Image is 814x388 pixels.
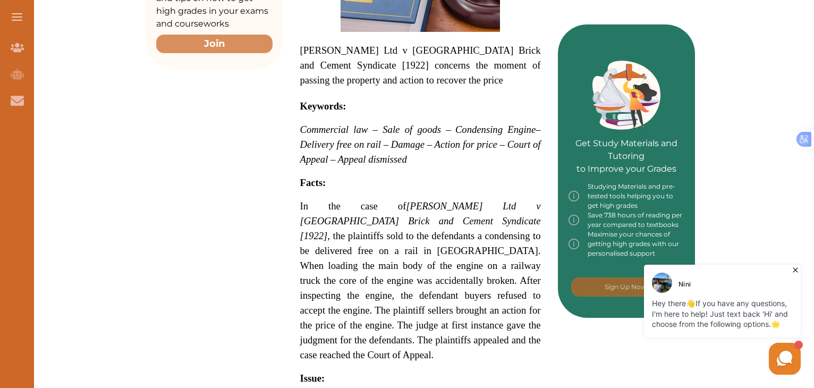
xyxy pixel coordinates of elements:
[569,230,579,258] img: info-img
[300,45,541,86] span: [PERSON_NAME] Ltd v [GEOGRAPHIC_DATA] Brick and Cement Syndicate [1922] concerns the moment of pa...
[455,124,536,135] span: Condensing Engine
[569,182,579,210] img: info-img
[569,210,579,230] img: info-img
[569,230,685,258] div: Maximise your chances of getting high grades with our personalised support
[569,210,685,230] div: Save 738 hours of reading per year compared to textbooks
[300,124,451,135] span: Commercial law – Sale of goods –
[300,200,541,271] span: In the case of , the plaintiffs sold to the defendants a condensing to be delivered free on a rai...
[300,124,541,165] span: – Delivery free on rail – Damage – Action for price – Court of Appeal – Appeal dismissed
[300,200,541,241] span: [PERSON_NAME] Ltd v [GEOGRAPHIC_DATA] Brick and Cement Syndicate [1922]
[559,262,803,377] iframe: HelpCrunch
[300,373,325,384] strong: Issue:
[569,107,685,175] p: Get Study Materials and Tutoring to Improve your Grades
[592,61,660,130] img: Green card image
[156,35,273,53] button: Join
[300,177,326,188] strong: Facts:
[300,260,541,360] span: main body of the engine on a railway truck the core of the engine was accidentally broken. After ...
[569,182,685,210] div: Studying Materials and pre-tested tools helping you to get high grades
[300,100,346,112] strong: Keywords:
